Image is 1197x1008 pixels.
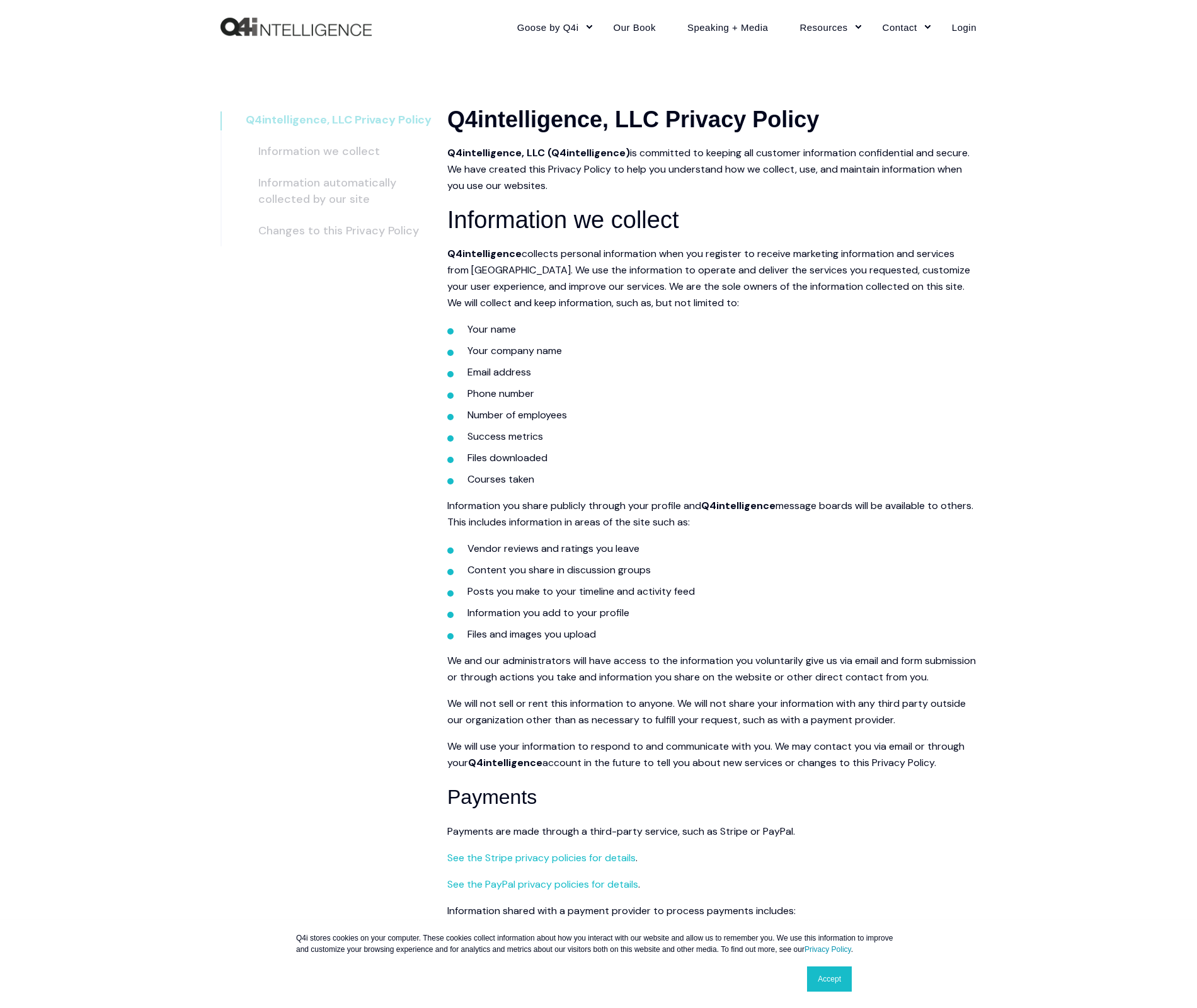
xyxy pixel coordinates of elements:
li: Content you share in discussion groups [467,562,976,578]
a: Information we collect [246,135,392,167]
p: Information shared with a payment provider to process payments includes: [447,903,976,919]
p: is committed to keeping all customer information confidential and secure. We have created this Pr... [447,145,976,194]
li: Your name [467,321,976,338]
strong: Q4intelligence [468,756,542,769]
img: Q4intelligence, LLC logo [220,18,372,37]
li: Courses taken [467,471,976,488]
li: Files downloaded [467,450,976,466]
h1: Q4intelligence, LLC Privacy Policy [447,16,976,135]
a: See the Stripe privacy policies for details [447,851,636,864]
strong: Q4intelligence, LLC (Q4intelligence) [447,146,630,159]
li: Email address [467,364,976,381]
p: We will use your information to respond to and communicate with you. We may contact you via email... [447,738,976,771]
li: Information you add to your profile [467,605,976,621]
h3: Payments [447,693,976,813]
p: . [447,876,976,893]
a: Changes to this Privacy Policy [246,215,432,246]
li: Files and images you upload [467,626,976,643]
li: Your company name [467,343,976,359]
strong: Q4intelligence [447,247,522,260]
li: Number of employees [467,407,976,423]
strong: Q4intelligence [701,499,776,512]
li: Vendor reviews and ratings you leave [467,541,976,557]
a: Q4intelligence, LLC Privacy Policy [233,104,444,135]
a: Back to Home [220,18,372,37]
p: We and our administrators will have access to the information you voluntarily give us via email a... [447,653,976,685]
p: . [447,850,976,866]
p: We will not sell or rent this information to anyone. We will not share your information with any ... [447,696,976,728]
p: Payments are made through a third-party service, such as Stripe or PayPal. [447,823,976,840]
a: Privacy Policy [805,945,851,954]
li: Success metrics [467,428,976,445]
a: See the PayPal privacy policies for details [447,878,638,891]
a: Information automatically collected by our site [246,167,447,215]
p: Q4i stores cookies on your computer. These cookies collect information about how you interact wit... [296,932,901,955]
a: Accept [807,966,852,992]
li: Posts you make to your timeline and activity feed [467,583,976,600]
li: Phone number [467,386,976,402]
p: collects personal information when you register to receive marketing information and services fro... [447,246,976,311]
p: Information you share publicly through your profile and message boards will be available to other... [447,498,976,530]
